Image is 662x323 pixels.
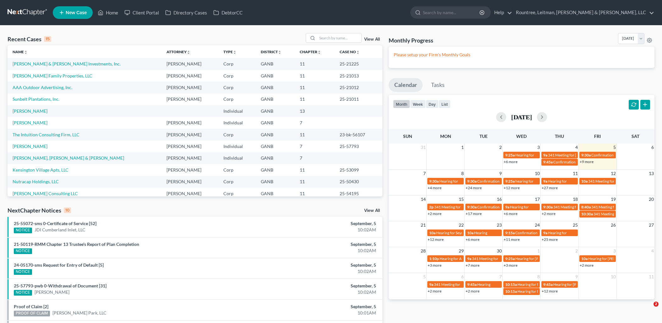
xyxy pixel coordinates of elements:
[496,195,502,203] span: 16
[542,185,558,190] a: +27 more
[256,105,295,117] td: GANB
[429,179,439,184] span: 9:30a
[13,49,28,54] a: Nameunfold_more
[479,133,488,139] span: Tue
[161,176,218,188] td: [PERSON_NAME]
[161,93,218,105] td: [PERSON_NAME]
[394,52,649,58] p: Please setup your Firm's Monthly Goals
[260,247,376,254] div: 10:02AM
[256,164,295,176] td: GANB
[429,205,434,209] span: 2p
[13,132,79,137] a: The Intuition Consulting Firm, LLC
[439,100,451,108] button: list
[218,58,256,70] td: Corp
[648,195,654,203] span: 20
[256,129,295,140] td: GANB
[223,49,237,54] a: Typeunfold_more
[543,282,553,287] span: 9:45a
[14,269,32,275] div: NOTICE
[256,82,295,93] td: GANB
[420,221,426,229] span: 21
[161,70,218,82] td: [PERSON_NAME]
[161,117,218,128] td: [PERSON_NAME]
[335,129,382,140] td: 23-bk-56107
[537,144,540,151] span: 3
[534,221,540,229] span: 24
[458,195,464,203] span: 15
[499,273,502,280] span: 7
[420,144,426,151] span: 31
[14,248,32,254] div: NOTICE
[410,100,426,108] button: week
[466,185,482,190] a: +24 more
[610,195,616,203] span: 19
[515,179,533,184] span: hearing for
[14,304,48,309] a: Proof of Claim [2]
[14,311,50,316] div: PROOF OF CLAIM
[261,49,282,54] a: Districtunfold_more
[591,205,618,209] span: 341 Meeting for
[553,205,580,209] span: 341 Meeting for
[505,289,517,294] span: 10:15a
[260,283,376,289] div: September, 5
[439,179,458,184] span: Hearing for
[364,208,380,213] a: View All
[295,117,335,128] td: 7
[335,70,382,82] td: 25-21013
[467,230,473,235] span: 10a
[588,179,645,184] span: 341 Meeting for [PERSON_NAME]
[295,58,335,70] td: 11
[300,49,321,54] a: Chapterunfold_more
[389,37,433,44] h3: Monthly Progress
[260,268,376,275] div: 10:02AM
[161,188,218,199] td: [PERSON_NAME]
[517,282,584,287] span: Hearing for My [US_STATE] Plumber, Inc.
[295,129,335,140] td: 11
[434,205,461,209] span: 341 Meeting for
[504,159,517,164] a: +6 more
[13,73,92,78] a: [PERSON_NAME] Family Properties, LLC
[542,211,555,216] a: +2 more
[461,273,464,280] span: 6
[641,302,656,317] iframe: Intercom live chat
[548,230,567,235] span: Hearing for
[161,140,218,152] td: [PERSON_NAME]
[13,120,47,125] a: [PERSON_NAME]
[335,140,382,152] td: 25-57793
[13,144,47,149] a: [PERSON_NAME]
[467,282,477,287] span: 9:45a
[580,263,594,268] a: +2 more
[555,133,564,139] span: Thu
[515,153,534,157] span: Hearing for
[515,230,551,235] span: Confirmation Hearing
[389,78,423,92] a: Calendar
[24,50,28,54] i: unfold_more
[505,153,515,157] span: 9:25a
[218,188,256,199] td: Corp
[52,310,107,316] a: [PERSON_NAME] Park, LLC
[504,237,520,242] a: +11 more
[575,144,578,151] span: 4
[317,33,361,42] input: Search by name...
[210,7,246,18] a: DebtorCC
[466,211,482,216] a: +17 more
[461,144,464,151] span: 1
[472,256,498,261] span: 341 Meeting for
[499,144,502,151] span: 2
[218,93,256,105] td: Corp
[543,153,547,157] span: 9a
[467,256,471,261] span: 9a
[429,256,439,261] span: 1:10p
[218,70,256,82] td: Corp
[161,152,218,164] td: [PERSON_NAME]
[14,241,139,247] a: 21-50119-RMM Chapter 13 Trustee's Report of Plan Completion
[543,160,553,164] span: 9:45a
[295,82,335,93] td: 11
[651,247,654,255] span: 4
[510,205,529,209] span: Hearing for
[121,7,162,18] a: Client Portal
[588,256,637,261] span: Hearing for [PERSON_NAME]
[543,230,547,235] span: 9a
[505,256,515,261] span: 9:25a
[542,237,558,242] a: +25 more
